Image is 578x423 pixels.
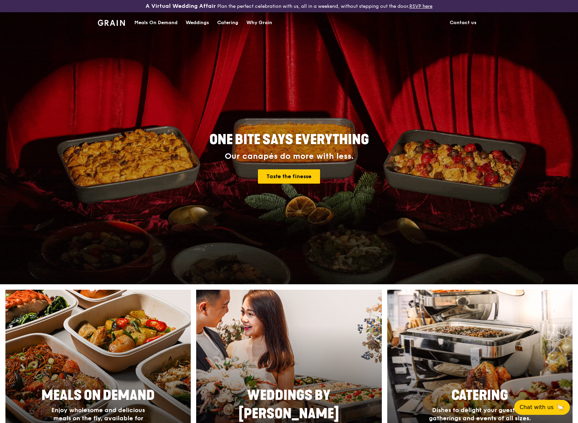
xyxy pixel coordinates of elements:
span: 🦙 [556,403,564,411]
span: Chat with us [520,403,554,411]
a: GrainGrain [98,12,125,32]
div: Plan the perfect celebration with us, all in a weekend, without stepping out the door. [96,3,482,10]
div: Our canapés do more with less. [167,152,411,161]
span: Weddings by [PERSON_NAME] [239,387,339,422]
a: Weddings [182,13,213,33]
div: Weddings [186,13,209,33]
a: Taste the finesse [258,169,320,184]
button: Chat with us🦙 [514,400,570,415]
span: Dishes to delight your guests, at gatherings and events of all sizes. [429,406,531,422]
a: Why Grain [242,13,276,33]
div: Catering [217,13,238,33]
div: Why Grain [246,13,272,33]
img: Grain [98,20,125,26]
span: ONE BITE SAYS EVERYTHING [209,132,369,148]
span: Meals On Demand [41,387,155,404]
a: Contact us [446,13,481,33]
a: Catering [213,13,242,33]
div: Meals On Demand [134,13,178,33]
span: Catering [451,387,508,404]
a: RSVP here [409,3,432,9]
h3: A Virtual Wedding Affair [146,3,216,10]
